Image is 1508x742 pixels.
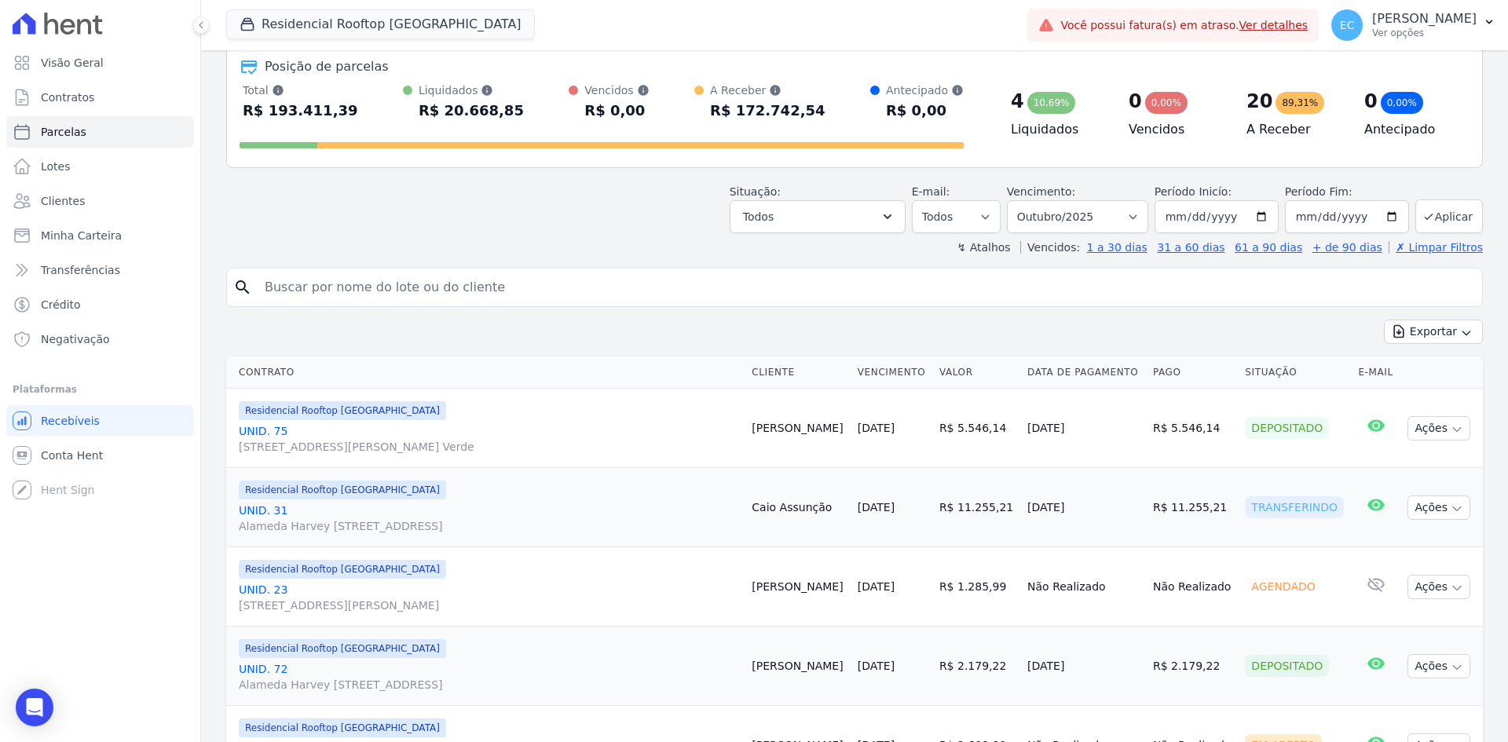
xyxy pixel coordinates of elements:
th: Contrato [226,356,745,389]
div: 89,31% [1276,92,1324,114]
span: Lotes [41,159,71,174]
div: 0,00% [1381,92,1423,114]
span: Negativação [41,331,110,347]
label: ↯ Atalhos [957,241,1010,254]
input: Buscar por nome do lote ou do cliente [255,272,1476,303]
button: Residencial Rooftop [GEOGRAPHIC_DATA] [226,9,535,39]
label: Situação: [730,185,781,198]
a: + de 90 dias [1312,241,1382,254]
div: Total [243,82,358,98]
a: Crédito [6,289,194,320]
div: 0,00% [1145,92,1188,114]
td: R$ 2.179,22 [933,627,1021,706]
h4: A Receber [1246,120,1339,139]
h4: Vencidos [1129,120,1221,139]
a: UNID. 72Alameda Harvey [STREET_ADDRESS] [239,661,739,693]
span: Residencial Rooftop [GEOGRAPHIC_DATA] [239,401,446,420]
a: Clientes [6,185,194,217]
button: Exportar [1384,320,1483,344]
div: Transferindo [1245,496,1344,518]
span: [STREET_ADDRESS][PERSON_NAME] [239,598,739,613]
span: Conta Hent [41,448,103,463]
span: Minha Carteira [41,228,122,243]
div: R$ 193.411,39 [243,98,358,123]
a: Recebíveis [6,405,194,437]
span: Parcelas [41,124,86,140]
th: E-mail [1352,356,1400,389]
a: 31 a 60 dias [1157,241,1224,254]
td: [DATE] [1021,468,1147,547]
a: [DATE] [858,422,895,434]
a: Negativação [6,323,194,355]
span: Residencial Rooftop [GEOGRAPHIC_DATA] [239,481,446,499]
span: Residencial Rooftop [GEOGRAPHIC_DATA] [239,639,446,658]
a: 1 a 30 dias [1087,241,1147,254]
button: Ações [1407,575,1470,599]
span: EC [1340,20,1355,31]
a: Transferências [6,254,194,286]
div: Posição de parcelas [265,57,389,76]
div: Liquidados [419,82,524,98]
div: R$ 0,00 [886,98,964,123]
td: Caio Assunção [745,468,851,547]
span: Residencial Rooftop [GEOGRAPHIC_DATA] [239,718,446,737]
h4: Antecipado [1364,120,1457,139]
i: search [233,278,252,297]
button: Todos [730,200,906,233]
div: A Receber [710,82,825,98]
a: UNID. 23[STREET_ADDRESS][PERSON_NAME] [239,582,739,613]
a: 61 a 90 dias [1235,241,1302,254]
a: UNID. 31Alameda Harvey [STREET_ADDRESS] [239,503,739,534]
td: R$ 2.179,22 [1147,627,1239,706]
span: Todos [743,207,774,226]
span: Visão Geral [41,55,104,71]
p: Ver opções [1372,27,1477,39]
td: R$ 11.255,21 [1147,468,1239,547]
div: Open Intercom Messenger [16,689,53,726]
div: R$ 172.742,54 [710,98,825,123]
div: R$ 0,00 [584,98,649,123]
a: Parcelas [6,116,194,148]
span: Transferências [41,262,120,278]
td: Não Realizado [1021,547,1147,627]
button: Aplicar [1415,199,1483,233]
a: [DATE] [858,580,895,593]
div: Antecipado [886,82,964,98]
span: [STREET_ADDRESS][PERSON_NAME] Verde [239,439,739,455]
label: Vencimento: [1007,185,1075,198]
div: 0 [1129,89,1142,114]
a: [DATE] [858,660,895,672]
div: 20 [1246,89,1272,114]
div: Depositado [1245,417,1329,439]
td: R$ 5.546,14 [933,389,1021,468]
a: ✗ Limpar Filtros [1389,241,1483,254]
span: Crédito [41,297,81,313]
th: Data de Pagamento [1021,356,1147,389]
button: EC [PERSON_NAME] Ver opções [1319,3,1508,47]
span: Alameda Harvey [STREET_ADDRESS] [239,518,739,534]
th: Cliente [745,356,851,389]
div: 4 [1011,89,1024,114]
td: [PERSON_NAME] [745,547,851,627]
th: Pago [1147,356,1239,389]
span: Contratos [41,90,94,105]
div: R$ 20.668,85 [419,98,524,123]
h4: Liquidados [1011,120,1104,139]
label: Período Fim: [1285,184,1409,200]
div: Agendado [1245,576,1321,598]
label: Período Inicío: [1155,185,1232,198]
button: Ações [1407,495,1470,520]
div: Plataformas [13,380,188,399]
td: R$ 1.285,99 [933,547,1021,627]
a: Conta Hent [6,440,194,471]
td: R$ 11.255,21 [933,468,1021,547]
div: Depositado [1245,655,1329,677]
button: Ações [1407,416,1470,440]
span: Recebíveis [41,413,100,429]
td: [DATE] [1021,389,1147,468]
span: Clientes [41,193,85,209]
td: [DATE] [1021,627,1147,706]
td: [PERSON_NAME] [745,389,851,468]
td: Não Realizado [1147,547,1239,627]
div: 0 [1364,89,1378,114]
